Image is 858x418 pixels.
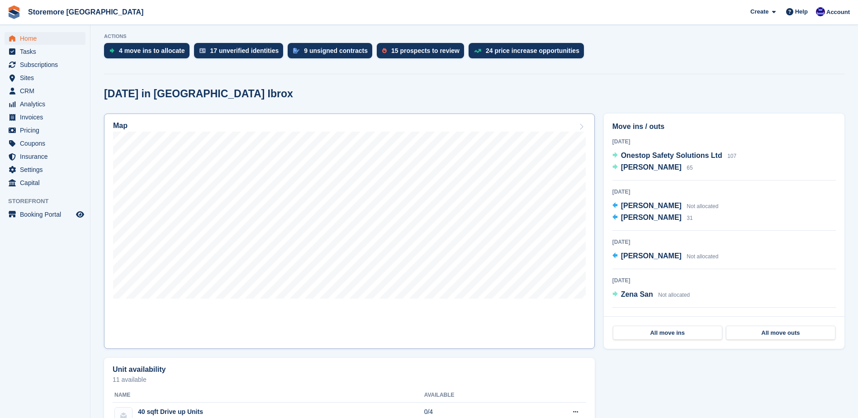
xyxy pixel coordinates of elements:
[113,388,424,403] th: Name
[119,47,185,54] div: 4 move ins to allocate
[612,251,719,262] a: [PERSON_NAME] Not allocated
[5,32,85,45] a: menu
[5,208,85,221] a: menu
[687,165,692,171] span: 65
[612,162,693,174] a: [PERSON_NAME] 65
[612,276,836,285] div: [DATE]
[199,48,206,53] img: verify_identity-adf6edd0f0f0b5bbfe63781bf79b02c33cf7c696d77639b501bdc392416b5a36.svg
[5,137,85,150] a: menu
[621,163,682,171] span: [PERSON_NAME]
[5,163,85,176] a: menu
[20,163,74,176] span: Settings
[5,124,85,137] a: menu
[20,85,74,97] span: CRM
[612,188,836,196] div: [DATE]
[5,45,85,58] a: menu
[612,315,836,323] div: [DATE]
[5,71,85,84] a: menu
[5,98,85,110] a: menu
[5,58,85,71] a: menu
[687,203,718,209] span: Not allocated
[612,200,719,212] a: [PERSON_NAME] Not allocated
[816,7,825,16] img: Angela
[113,122,128,130] h2: Map
[726,326,835,340] a: All move outs
[113,376,586,383] p: 11 available
[612,212,693,224] a: [PERSON_NAME] 31
[20,58,74,71] span: Subscriptions
[612,150,737,162] a: Onestop Safety Solutions Ltd 107
[104,33,844,39] p: ACTIONS
[288,43,377,63] a: 9 unsigned contracts
[7,5,21,19] img: stora-icon-8386f47178a22dfd0bd8f6a31ec36ba5ce8667c1dd55bd0f319d3a0aa187defe.svg
[5,150,85,163] a: menu
[621,152,722,159] span: Onestop Safety Solutions Ltd
[20,98,74,110] span: Analytics
[293,48,299,53] img: contract_signature_icon-13c848040528278c33f63329250d36e43548de30e8caae1d1a13099fd9432cc5.svg
[795,7,808,16] span: Help
[20,150,74,163] span: Insurance
[5,176,85,189] a: menu
[469,43,588,63] a: 24 price increase opportunities
[826,8,850,17] span: Account
[687,253,718,260] span: Not allocated
[138,407,203,417] div: 40 sqft Drive up Units
[20,45,74,58] span: Tasks
[24,5,147,19] a: Storemore [GEOGRAPHIC_DATA]
[382,48,387,53] img: prospect-51fa495bee0391a8d652442698ab0144808aea92771e9ea1ae160a38d050c398.svg
[687,215,692,221] span: 31
[621,290,653,298] span: Zena San
[612,121,836,132] h2: Move ins / outs
[8,197,90,206] span: Storefront
[486,47,579,54] div: 24 price increase opportunities
[20,71,74,84] span: Sites
[621,214,682,221] span: [PERSON_NAME]
[104,114,595,349] a: Map
[658,292,690,298] span: Not allocated
[612,238,836,246] div: [DATE]
[621,202,682,209] span: [PERSON_NAME]
[109,48,114,53] img: move_ins_to_allocate_icon-fdf77a2bb77ea45bf5b3d319d69a93e2d87916cf1d5bf7949dd705db3b84f3ca.svg
[612,138,836,146] div: [DATE]
[621,252,682,260] span: [PERSON_NAME]
[391,47,460,54] div: 15 prospects to review
[20,176,74,189] span: Capital
[75,209,85,220] a: Preview store
[304,47,368,54] div: 9 unsigned contracts
[210,47,279,54] div: 17 unverified identities
[113,366,166,374] h2: Unit availability
[20,124,74,137] span: Pricing
[750,7,768,16] span: Create
[20,208,74,221] span: Booking Portal
[727,153,736,159] span: 107
[474,49,481,53] img: price_increase_opportunities-93ffe204e8149a01c8c9dc8f82e8f89637d9d84a8eef4429ea346261dce0b2c0.svg
[612,289,690,301] a: Zena San Not allocated
[424,388,524,403] th: Available
[20,111,74,123] span: Invoices
[377,43,469,63] a: 15 prospects to review
[613,326,722,340] a: All move ins
[5,111,85,123] a: menu
[194,43,288,63] a: 17 unverified identities
[20,32,74,45] span: Home
[20,137,74,150] span: Coupons
[104,88,293,100] h2: [DATE] in [GEOGRAPHIC_DATA] Ibrox
[5,85,85,97] a: menu
[104,43,194,63] a: 4 move ins to allocate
